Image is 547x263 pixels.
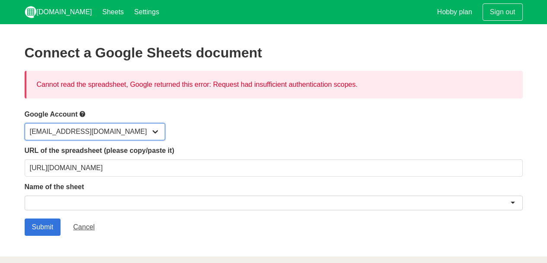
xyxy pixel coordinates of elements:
[25,219,61,236] input: Submit
[25,71,523,98] div: Cannot read the spreadsheet, Google returned this error: Request had insufficient authentication ...
[483,3,523,21] a: Sign out
[25,45,523,60] h2: Connect a Google Sheets document
[25,6,37,18] img: logo_v2_white.png
[25,146,523,156] label: URL of the spreadsheet (please copy/paste it)
[25,159,523,177] input: Should start with https://docs.google.com/spreadsheets/d/
[25,109,523,120] label: Google Account
[66,219,102,236] a: Cancel
[25,182,523,192] label: Name of the sheet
